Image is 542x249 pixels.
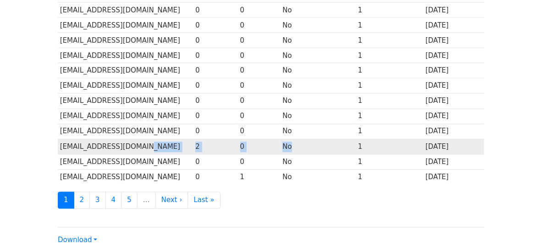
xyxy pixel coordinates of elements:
[105,192,122,209] a: 4
[58,170,193,185] td: [EMAIL_ADDRESS][DOMAIN_NAME]
[58,236,97,244] a: Download
[89,192,106,209] a: 3
[238,33,281,48] td: 0
[423,63,484,79] td: [DATE]
[58,109,193,124] td: [EMAIL_ADDRESS][DOMAIN_NAME]
[423,139,484,154] td: [DATE]
[238,139,281,154] td: 0
[356,33,423,48] td: 1
[356,170,423,185] td: 1
[280,154,356,170] td: No
[280,139,356,154] td: No
[58,17,193,33] td: [EMAIL_ADDRESS][DOMAIN_NAME]
[58,33,193,48] td: [EMAIL_ADDRESS][DOMAIN_NAME]
[423,2,484,17] td: [DATE]
[155,192,188,209] a: Next ›
[238,63,281,79] td: 0
[58,94,193,109] td: [EMAIL_ADDRESS][DOMAIN_NAME]
[193,33,238,48] td: 0
[423,170,484,185] td: [DATE]
[280,94,356,109] td: No
[58,124,193,139] td: [EMAIL_ADDRESS][DOMAIN_NAME]
[238,170,281,185] td: 1
[193,109,238,124] td: 0
[280,109,356,124] td: No
[280,48,356,63] td: No
[58,79,193,94] td: [EMAIL_ADDRESS][DOMAIN_NAME]
[496,205,542,249] iframe: Chat Widget
[356,109,423,124] td: 1
[423,94,484,109] td: [DATE]
[74,192,90,209] a: 2
[280,2,356,17] td: No
[193,170,238,185] td: 0
[238,94,281,109] td: 0
[193,48,238,63] td: 0
[193,124,238,139] td: 0
[238,48,281,63] td: 0
[188,192,220,209] a: Last »
[280,33,356,48] td: No
[280,170,356,185] td: No
[193,63,238,79] td: 0
[356,79,423,94] td: 1
[423,109,484,124] td: [DATE]
[58,2,193,17] td: [EMAIL_ADDRESS][DOMAIN_NAME]
[356,2,423,17] td: 1
[423,124,484,139] td: [DATE]
[356,139,423,154] td: 1
[423,79,484,94] td: [DATE]
[238,2,281,17] td: 0
[356,63,423,79] td: 1
[238,124,281,139] td: 0
[58,48,193,63] td: [EMAIL_ADDRESS][DOMAIN_NAME]
[58,192,74,209] a: 1
[58,139,193,154] td: [EMAIL_ADDRESS][DOMAIN_NAME]
[356,94,423,109] td: 1
[280,17,356,33] td: No
[238,79,281,94] td: 0
[193,79,238,94] td: 0
[193,154,238,170] td: 0
[58,63,193,79] td: [EMAIL_ADDRESS][DOMAIN_NAME]
[193,2,238,17] td: 0
[423,48,484,63] td: [DATE]
[356,154,423,170] td: 1
[356,124,423,139] td: 1
[356,17,423,33] td: 1
[238,109,281,124] td: 0
[423,154,484,170] td: [DATE]
[280,124,356,139] td: No
[238,17,281,33] td: 0
[58,154,193,170] td: [EMAIL_ADDRESS][DOMAIN_NAME]
[193,139,238,154] td: 2
[280,79,356,94] td: No
[280,63,356,79] td: No
[356,48,423,63] td: 1
[193,94,238,109] td: 0
[121,192,138,209] a: 5
[238,154,281,170] td: 0
[193,17,238,33] td: 0
[423,33,484,48] td: [DATE]
[423,17,484,33] td: [DATE]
